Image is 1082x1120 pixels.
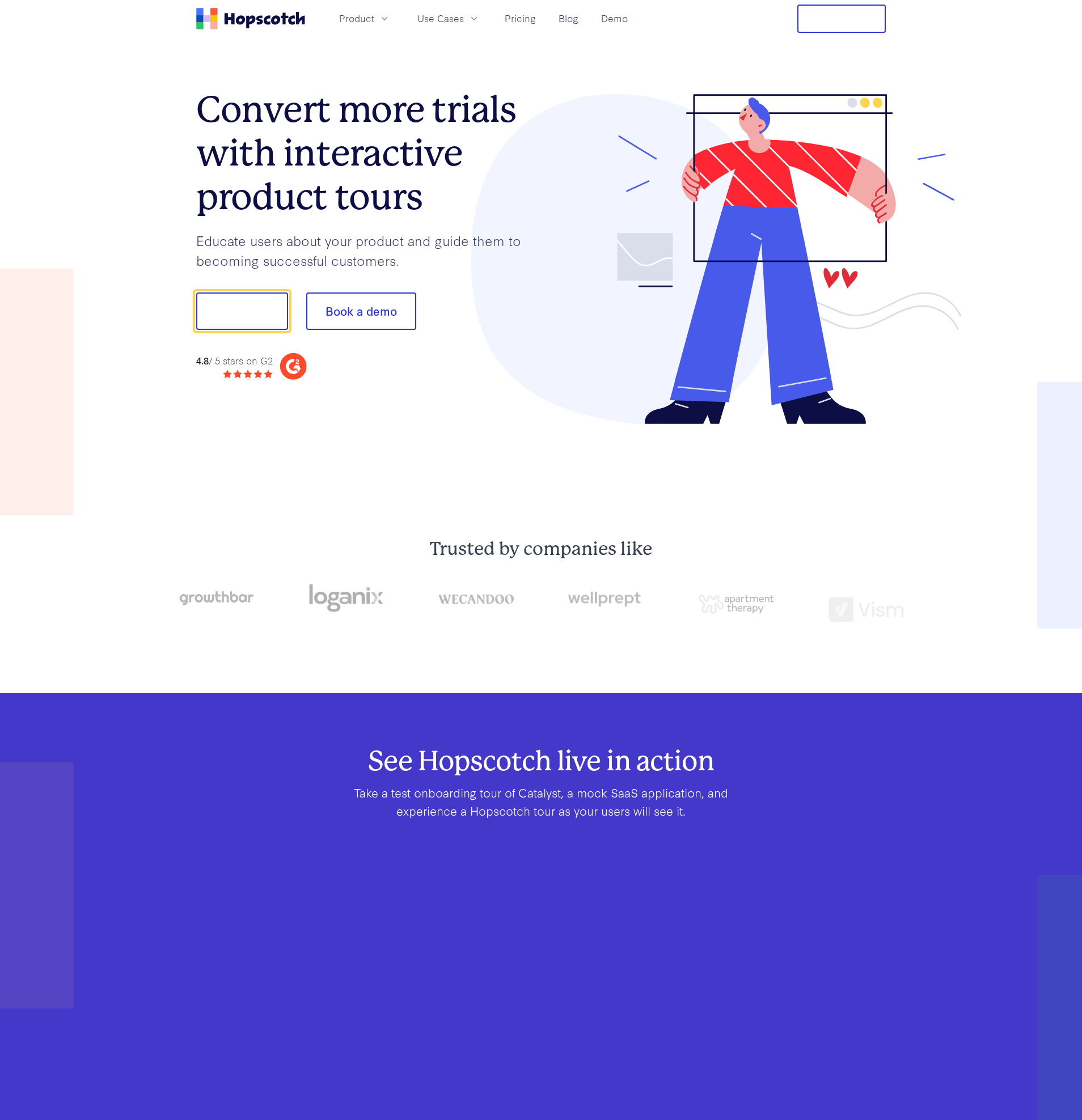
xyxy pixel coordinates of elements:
div: / 5 stars on G2 [196,354,273,368]
img: vism logo [829,597,904,622]
a: Blog [554,9,583,28]
a: Home [196,8,305,29]
button: Show me! [196,292,288,330]
button: Use Cases [411,9,487,28]
a: Pricing [500,9,540,28]
span: Use Cases [417,11,464,26]
h1: Convert more trials with interactive product tours [196,88,541,218]
p: Take a test onboarding tour of Catalyst, a mock SaaS application, and experience a Hopscotch tour... [323,783,759,820]
img: png-apartment-therapy-house-studio-apartment-home [698,595,774,614]
button: Product [332,9,397,28]
img: loganix-logo [308,579,383,618]
h2: See Hopscotch live in action [233,750,849,770]
strong: 4.8 [196,354,209,367]
button: Free Trial [797,5,886,33]
p: Educate users about your product and guide them to becoming successful customers. [196,231,541,270]
button: Book a demo [306,292,416,330]
span: Product [339,11,374,26]
img: growthbar-logo [178,591,253,605]
h2: Trusted by companies like [124,538,958,561]
img: wecandoo-logo [438,593,514,604]
a: Demo [597,9,632,28]
img: wellprept logo [568,588,644,609]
